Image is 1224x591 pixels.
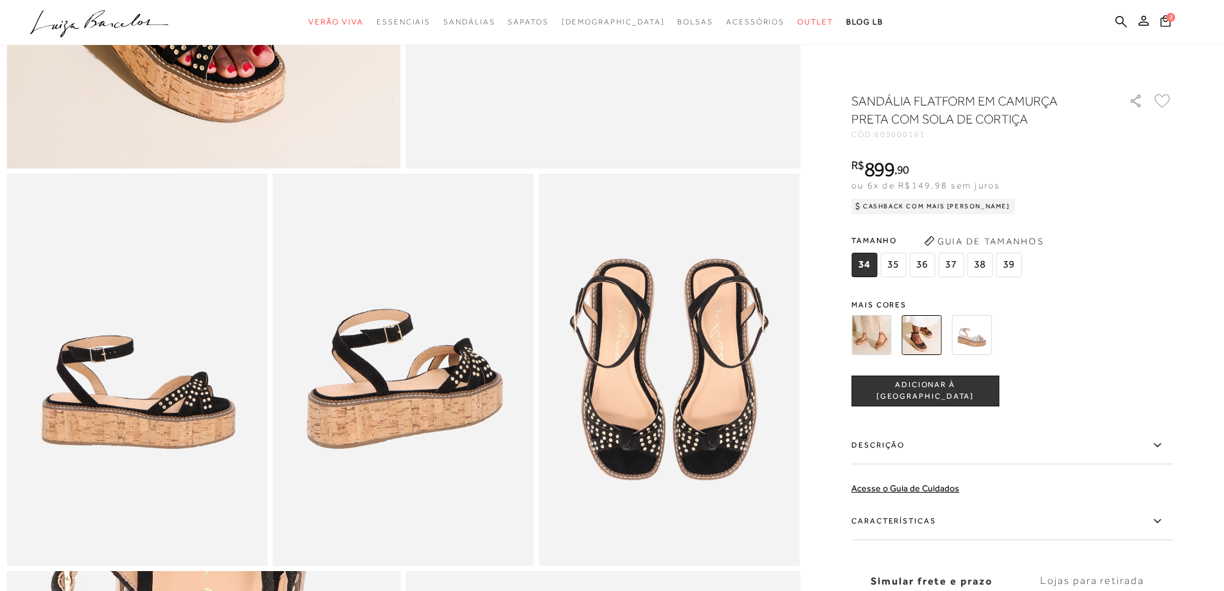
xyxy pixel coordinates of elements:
span: Outlet [797,17,833,26]
img: SANDÁLIA FLATFORM EM CAMURÇA CARAMELO COM SOLA DE CORTIÇA [851,315,891,355]
span: ou 6x de R$149,98 sem juros [851,180,1000,190]
a: categoryNavScreenReaderText [726,10,785,34]
span: Acessórios [726,17,785,26]
span: 35 [880,253,906,277]
span: 39 [996,253,1022,277]
span: Sapatos [508,17,548,26]
img: SANDÁLIA FLATFORM EM CAMURÇA PRETA COM SOLA DE CORTIÇA [901,315,941,355]
a: noSubCategoriesText [562,10,665,34]
button: Guia de Tamanhos [919,231,1048,251]
span: 90 [897,163,909,176]
span: [DEMOGRAPHIC_DATA] [562,17,665,26]
span: 605000161 [874,130,926,139]
img: image [539,174,800,565]
i: R$ [851,159,864,171]
a: Acesse o Guia de Cuidados [851,483,959,493]
span: 37 [938,253,964,277]
button: ADICIONAR À [GEOGRAPHIC_DATA] [851,376,999,406]
span: Sandálias [443,17,495,26]
span: 34 [851,253,877,277]
h1: SANDÁLIA FLATFORM EM CAMURÇA PRETA COM SOLA DE CORTIÇA [851,92,1092,128]
span: ADICIONAR À [GEOGRAPHIC_DATA] [852,379,998,402]
a: categoryNavScreenReaderText [308,10,364,34]
div: CÓD: [851,131,1108,138]
button: 2 [1157,14,1175,32]
a: categoryNavScreenReaderText [508,10,548,34]
a: BLOG LB [846,10,883,34]
span: 2 [1166,13,1175,22]
label: Descrição [851,427,1173,464]
span: Essenciais [377,17,430,26]
label: Características [851,503,1173,540]
img: image [6,174,267,565]
a: categoryNavScreenReaderText [377,10,430,34]
a: categoryNavScreenReaderText [443,10,495,34]
i: , [894,164,909,176]
div: Cashback com Mais [PERSON_NAME] [851,199,1015,214]
span: 38 [967,253,993,277]
img: SANDÁLIA FLATFORM EM METALIZADO PRATA COM SOLA DE CORTIÇA [952,315,991,355]
span: 36 [909,253,935,277]
span: Tamanho [851,231,1025,250]
span: 899 [864,158,894,181]
span: BLOG LB [846,17,883,26]
span: Mais cores [851,301,1173,309]
img: image [272,174,533,565]
a: categoryNavScreenReaderText [677,10,713,34]
span: Bolsas [677,17,713,26]
a: categoryNavScreenReaderText [797,10,833,34]
span: Verão Viva [308,17,364,26]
